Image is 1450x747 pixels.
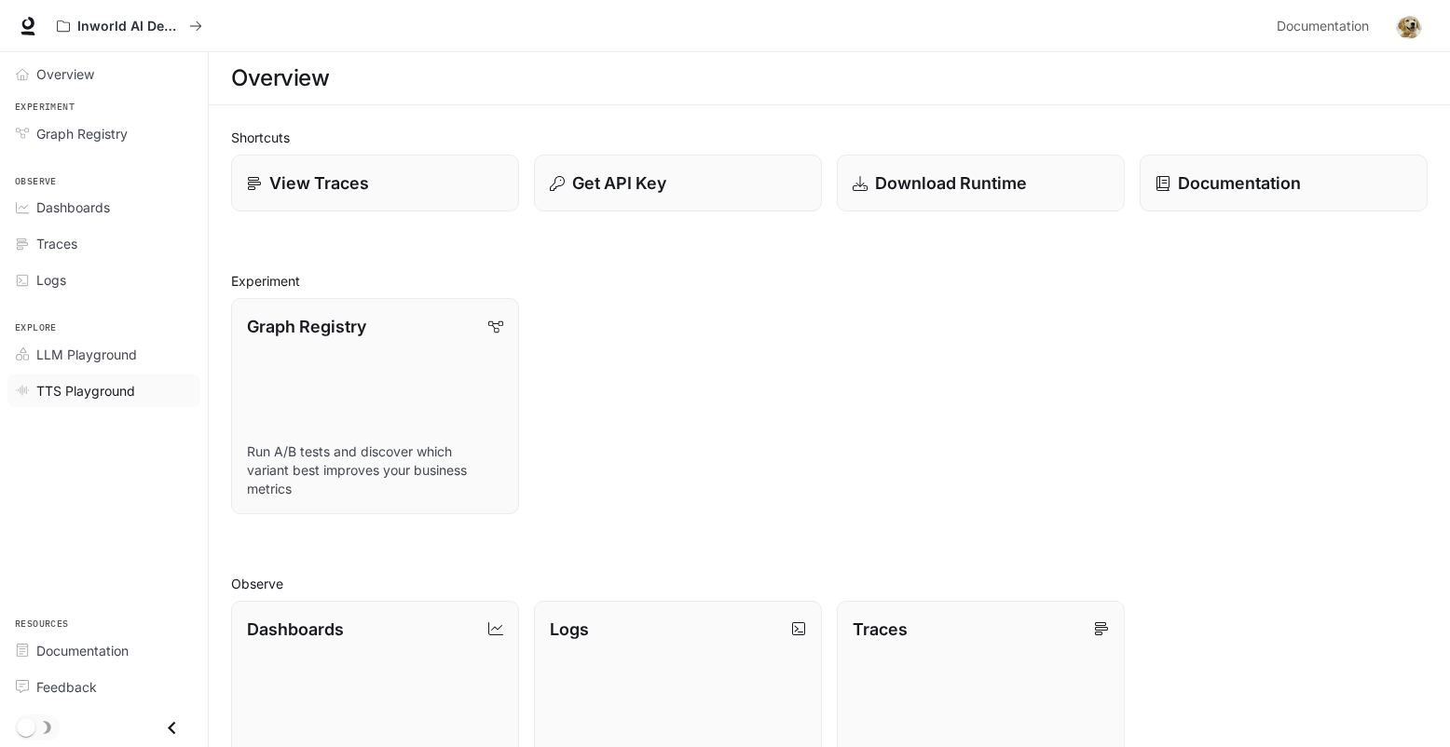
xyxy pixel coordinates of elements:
p: View Traces [269,170,369,196]
span: Graph Registry [36,124,128,143]
a: Download Runtime [837,155,1125,211]
span: Logs [36,270,66,290]
span: LLM Playground [36,345,137,364]
img: User avatar [1396,13,1422,39]
a: Graph Registry [7,117,200,150]
h1: Overview [231,60,329,97]
button: Close drawer [151,709,193,747]
h2: Experiment [231,271,1428,291]
button: All workspaces [48,7,211,45]
button: Get API Key [534,155,822,211]
span: Documentation [1277,15,1369,38]
p: Download Runtime [875,170,1027,196]
p: Traces [853,617,908,642]
span: Feedback [36,677,97,697]
a: Documentation [1269,7,1383,45]
span: Traces [36,234,77,253]
p: Graph Registry [247,314,366,339]
a: Documentation [1140,155,1428,211]
span: TTS Playground [36,381,135,401]
a: Graph RegistryRun A/B tests and discover which variant best improves your business metrics [231,298,519,514]
p: Documentation [1178,170,1301,196]
p: Run A/B tests and discover which variant best improves your business metrics [247,442,503,498]
span: Dashboards [36,197,110,217]
a: View Traces [231,155,519,211]
h2: Shortcuts [231,128,1428,147]
span: Documentation [36,641,129,660]
p: Get API Key [572,170,666,196]
h2: Observe [231,574,1428,593]
span: Overview [36,64,94,84]
a: LLM Playground [7,338,200,371]
a: Feedback [7,671,200,703]
button: User avatar [1390,7,1428,45]
a: Overview [7,58,200,90]
a: Traces [7,227,200,260]
a: Dashboards [7,191,200,224]
p: Logs [550,617,589,642]
p: Dashboards [247,617,344,642]
p: Inworld AI Demos [77,19,182,34]
a: Documentation [7,634,200,667]
span: Dark mode toggle [17,716,35,737]
a: Logs [7,264,200,296]
a: TTS Playground [7,374,200,407]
